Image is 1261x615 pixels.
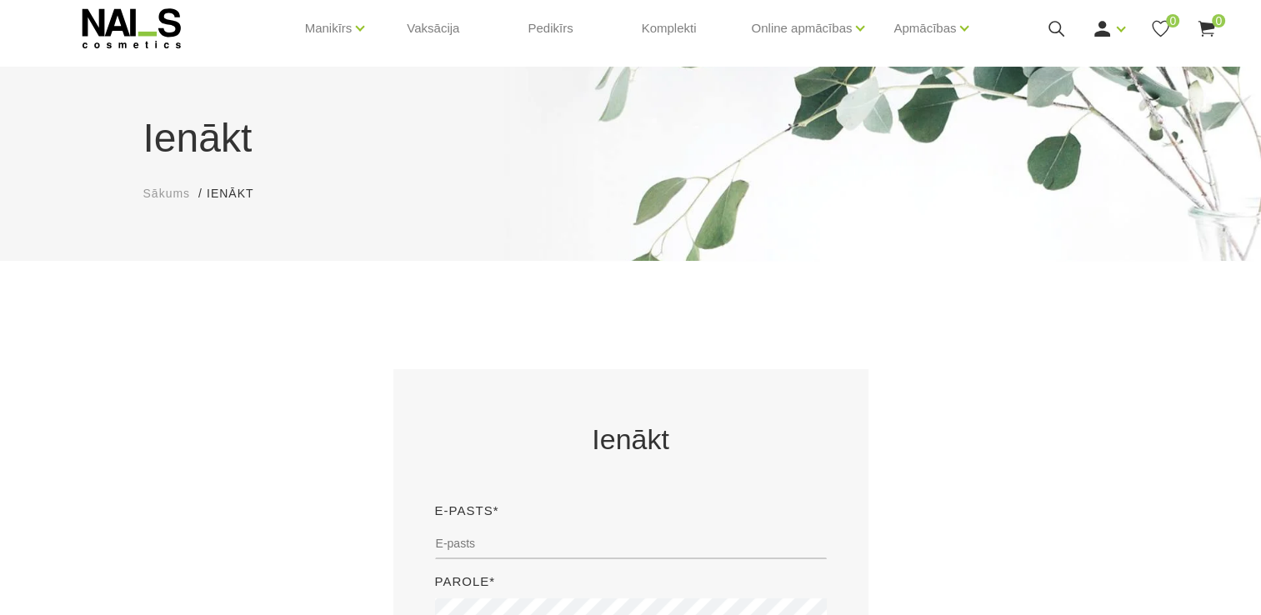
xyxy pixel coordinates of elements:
[435,527,827,559] input: E-pasts
[143,185,191,202] a: Sākums
[207,185,270,202] li: Ienākt
[1196,18,1217,39] a: 0
[435,501,499,521] label: E-pasts*
[435,419,827,459] h2: Ienākt
[1166,14,1179,27] span: 0
[1212,14,1225,27] span: 0
[1150,18,1171,39] a: 0
[435,572,496,592] label: Parole*
[143,108,1118,168] h1: Ienākt
[143,187,191,200] span: Sākums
